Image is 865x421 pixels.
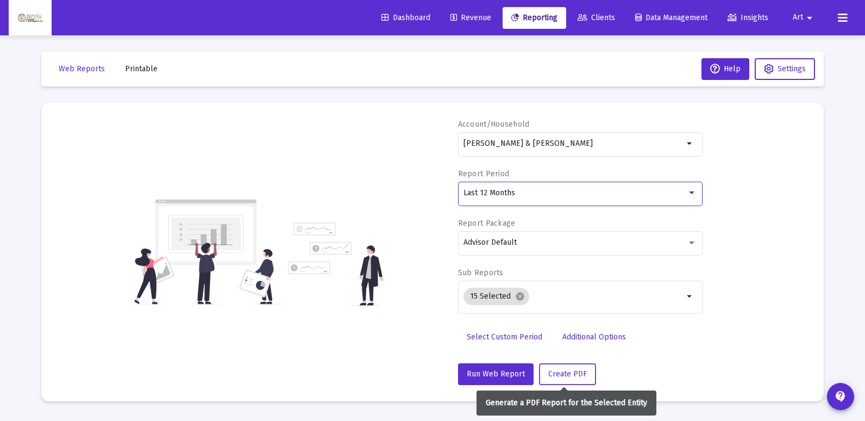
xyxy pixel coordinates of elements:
[515,292,525,301] mat-icon: cancel
[463,238,517,247] span: Advisor Default
[463,139,684,148] input: Search or select an account or household
[626,7,716,29] a: Data Management
[684,290,697,303] mat-icon: arrow_drop_down
[834,390,847,403] mat-icon: contact_support
[458,120,530,129] label: Account/Household
[467,369,525,379] span: Run Web Report
[778,64,806,73] span: Settings
[373,7,439,29] a: Dashboard
[569,7,624,29] a: Clients
[450,13,491,22] span: Revenue
[503,7,566,29] a: Reporting
[635,13,707,22] span: Data Management
[710,64,741,73] span: Help
[116,58,166,80] button: Printable
[17,7,43,29] img: Dashboard
[125,64,158,73] span: Printable
[780,7,829,28] button: Art
[728,13,768,22] span: Insights
[59,64,105,73] span: Web Reports
[467,332,542,342] span: Select Custom Period
[458,219,516,228] label: Report Package
[548,369,587,379] span: Create PDF
[719,7,777,29] a: Insights
[463,188,515,197] span: Last 12 Months
[458,169,510,178] label: Report Period
[755,58,815,80] button: Settings
[578,13,615,22] span: Clients
[511,13,557,22] span: Reporting
[701,58,749,80] button: Help
[458,363,534,385] button: Run Web Report
[562,332,626,342] span: Additional Options
[539,363,596,385] button: Create PDF
[463,288,529,305] mat-chip: 15 Selected
[803,7,816,29] mat-icon: arrow_drop_down
[793,13,803,22] span: Art
[132,198,281,306] img: reporting
[381,13,430,22] span: Dashboard
[463,286,684,307] mat-chip-list: Selection
[50,58,114,80] button: Web Reports
[684,137,697,150] mat-icon: arrow_drop_down
[442,7,500,29] a: Revenue
[458,268,504,277] label: Sub Reports
[288,222,383,306] img: reporting-alt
